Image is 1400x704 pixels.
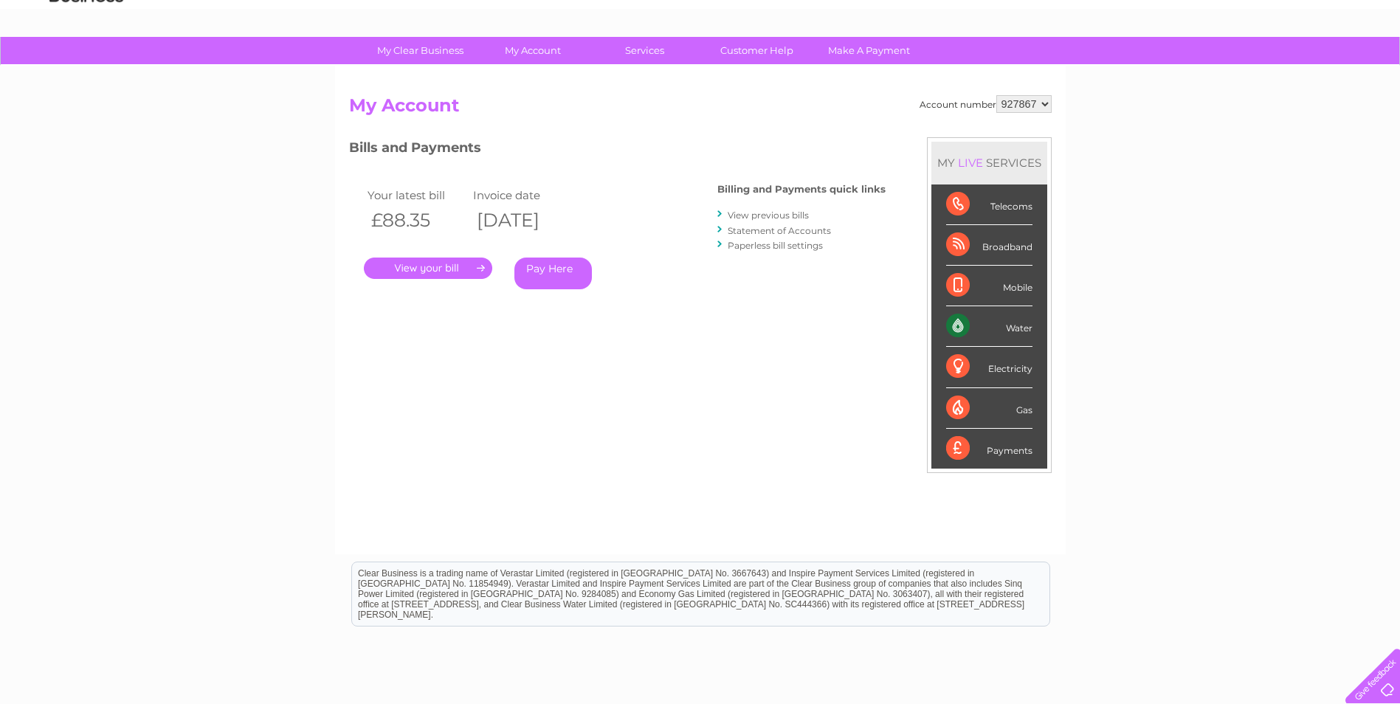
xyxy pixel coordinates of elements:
[946,306,1032,347] div: Water
[364,258,492,279] a: .
[946,266,1032,306] div: Mobile
[514,258,592,289] a: Pay Here
[946,225,1032,266] div: Broadband
[1122,7,1224,26] a: 0333 014 3131
[364,185,470,205] td: Your latest bill
[1351,63,1386,74] a: Log out
[920,95,1052,113] div: Account number
[946,388,1032,429] div: Gas
[717,184,886,195] h4: Billing and Payments quick links
[469,185,576,205] td: Invoice date
[1302,63,1338,74] a: Contact
[349,137,886,163] h3: Bills and Payments
[469,205,576,235] th: [DATE]
[728,240,823,251] a: Paperless bill settings
[946,429,1032,469] div: Payments
[364,205,470,235] th: £88.35
[1177,63,1210,74] a: Energy
[946,347,1032,387] div: Electricity
[349,95,1052,123] h2: My Account
[728,210,809,221] a: View previous bills
[728,225,831,236] a: Statement of Accounts
[584,37,706,64] a: Services
[1218,63,1263,74] a: Telecoms
[808,37,930,64] a: Make A Payment
[955,156,986,170] div: LIVE
[352,8,1049,72] div: Clear Business is a trading name of Verastar Limited (registered in [GEOGRAPHIC_DATA] No. 3667643...
[1140,63,1168,74] a: Water
[49,38,124,83] img: logo.png
[946,184,1032,225] div: Telecoms
[472,37,593,64] a: My Account
[359,37,481,64] a: My Clear Business
[931,142,1047,184] div: MY SERVICES
[1272,63,1293,74] a: Blog
[696,37,818,64] a: Customer Help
